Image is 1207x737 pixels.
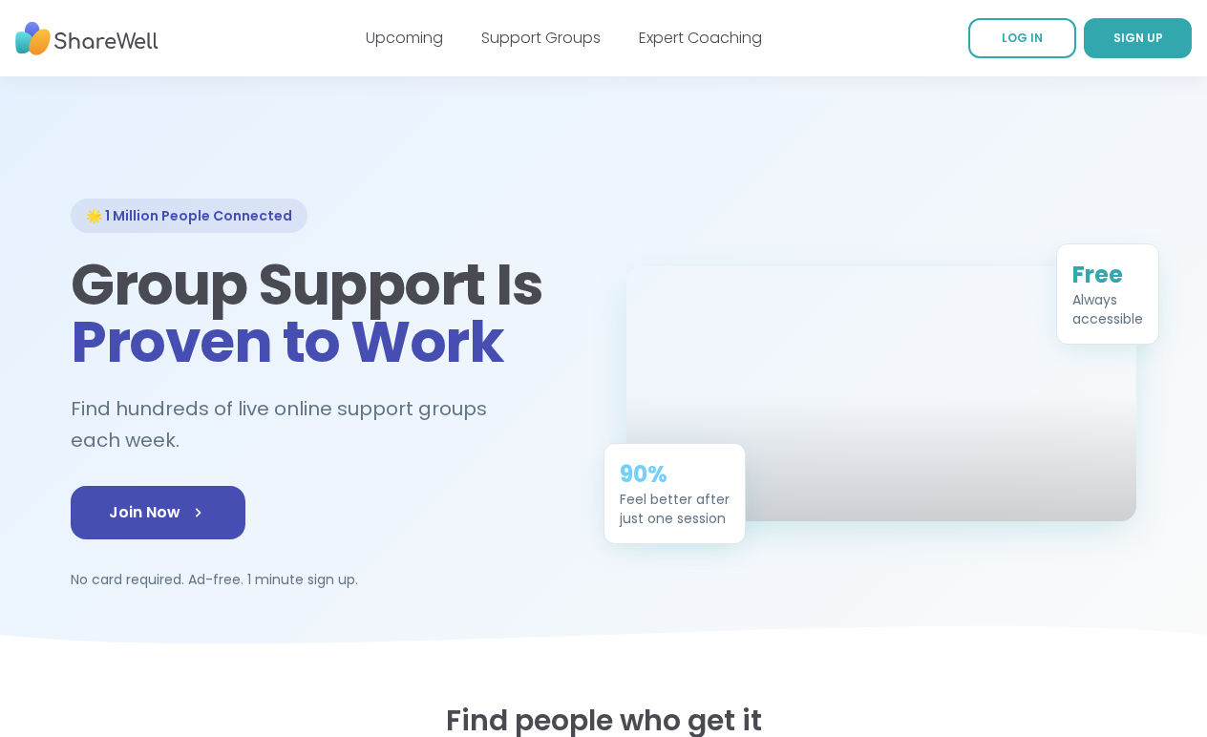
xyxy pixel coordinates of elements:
[15,12,159,65] img: ShareWell Nav Logo
[481,27,601,49] a: Support Groups
[366,27,443,49] a: Upcoming
[968,18,1076,58] a: LOG IN
[109,501,207,524] span: Join Now
[71,256,581,370] h1: Group Support Is
[620,453,730,483] div: 90%
[1084,18,1192,58] a: SIGN UP
[639,27,762,49] a: Expert Coaching
[71,302,503,382] span: Proven to Work
[71,570,581,589] p: No card required. Ad-free. 1 minute sign up.
[71,486,245,539] a: Join Now
[71,393,581,455] h2: Find hundreds of live online support groups each week.
[1113,30,1163,46] span: SIGN UP
[1002,30,1043,46] span: LOG IN
[71,199,307,233] div: 🌟 1 Million People Connected
[1072,253,1143,284] div: Free
[620,483,730,521] div: Feel better after just one session
[1072,284,1143,322] div: Always accessible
